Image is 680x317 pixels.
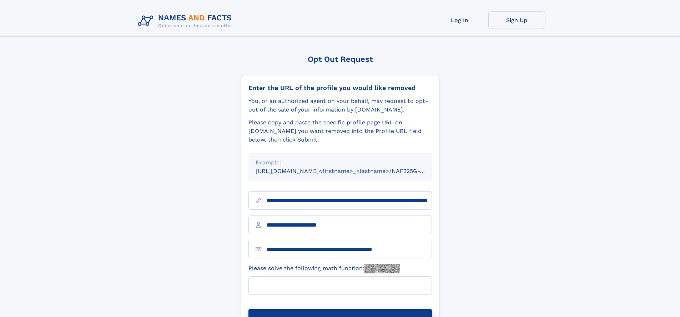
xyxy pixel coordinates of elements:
[488,11,545,29] a: Sign Up
[248,264,400,273] label: Please solve the following math function:
[256,168,445,174] small: [URL][DOMAIN_NAME]<firstname>_<lastname>/NAF325G-xxxxxxxx
[431,11,488,29] a: Log In
[248,118,432,144] div: Please copy and paste the specific profile page URL on [DOMAIN_NAME] you want removed into the Pr...
[248,84,432,92] div: Enter the URL of the profile you would like removed
[135,11,238,31] img: Logo Names and Facts
[256,158,425,167] div: Example:
[248,97,432,114] div: You, or an authorized agent on your behalf, may request to opt-out of the sale of your informatio...
[241,55,439,64] div: Opt Out Request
